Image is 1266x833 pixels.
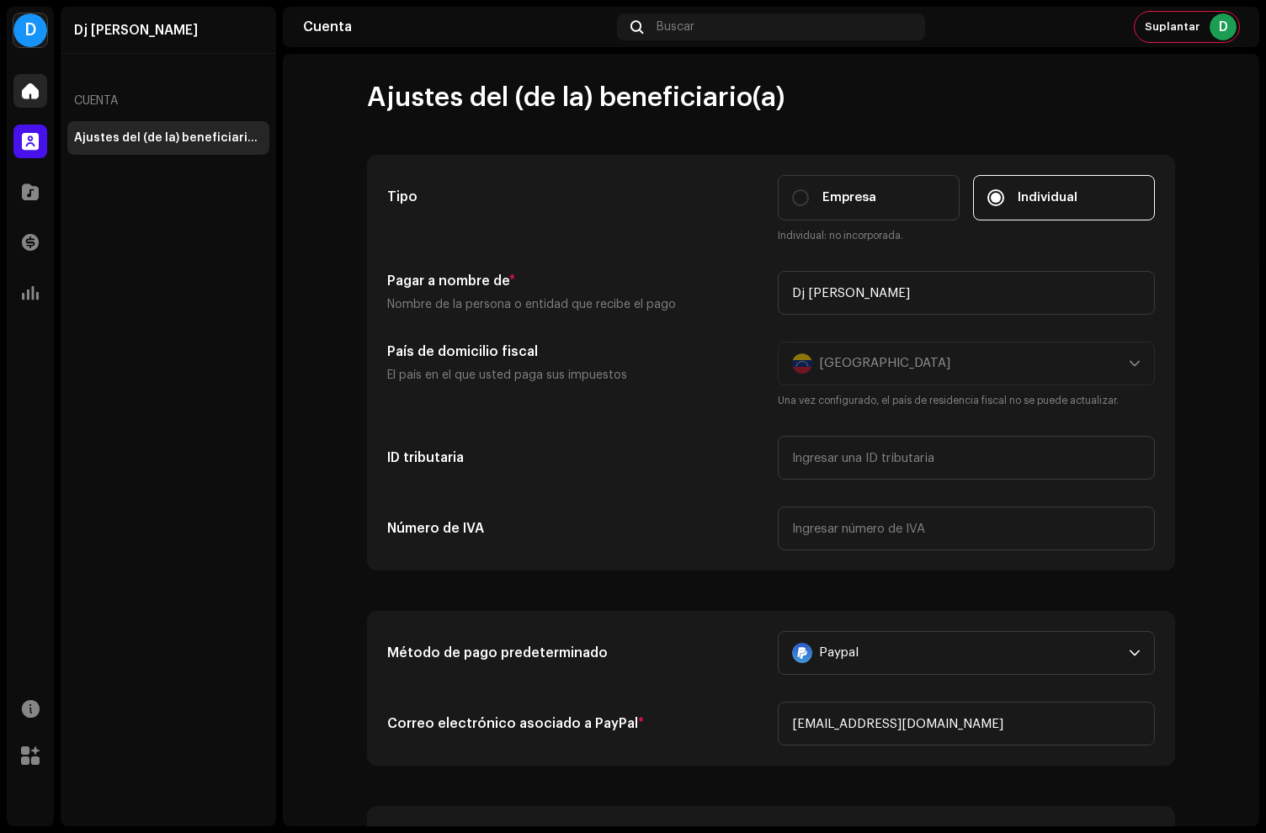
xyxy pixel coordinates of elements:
[387,714,764,734] h5: Correo electrónico asociado a PayPal
[387,518,764,539] h5: Número de IVA
[778,507,1155,550] input: Ingresar número de IVA
[387,643,764,663] h5: Método de pago predeterminado
[657,20,694,34] span: Buscar
[1018,188,1077,207] span: Individual
[1145,20,1200,34] span: Suplantar
[387,187,764,207] h5: Tipo
[67,81,269,121] re-a-nav-header: Cuenta
[387,342,764,362] h5: País de domicilio fiscal
[387,448,764,468] h5: ID tributaria
[778,392,1155,409] small: Una vez configurado, el país de residencia fiscal no se puede actualizar.
[778,271,1155,315] input: Ingrese nombre
[74,131,263,145] div: Ajustes del (de la) beneficiario(a)
[819,632,859,674] span: Paypal
[13,13,47,47] div: D
[822,188,876,207] span: Empresa
[778,227,1155,244] small: Individual: no incorporada.
[778,436,1155,480] input: Ingresar una ID tributaria
[792,632,1129,674] span: Paypal
[1129,632,1141,674] div: dropdown trigger
[303,20,610,34] div: Cuenta
[778,702,1155,745] input: Ingrese correo electrónico
[367,81,785,114] span: Ajustes del (de la) beneficiario(a)
[387,294,764,315] p: Nombre de la persona o entidad que recibe el pago
[387,271,764,291] h5: Pagar a nombre de
[67,121,269,155] re-m-nav-item: Ajustes del (de la) beneficiario(a)
[1210,13,1237,40] div: D
[387,365,764,385] p: El país en el que usted paga sus impuestos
